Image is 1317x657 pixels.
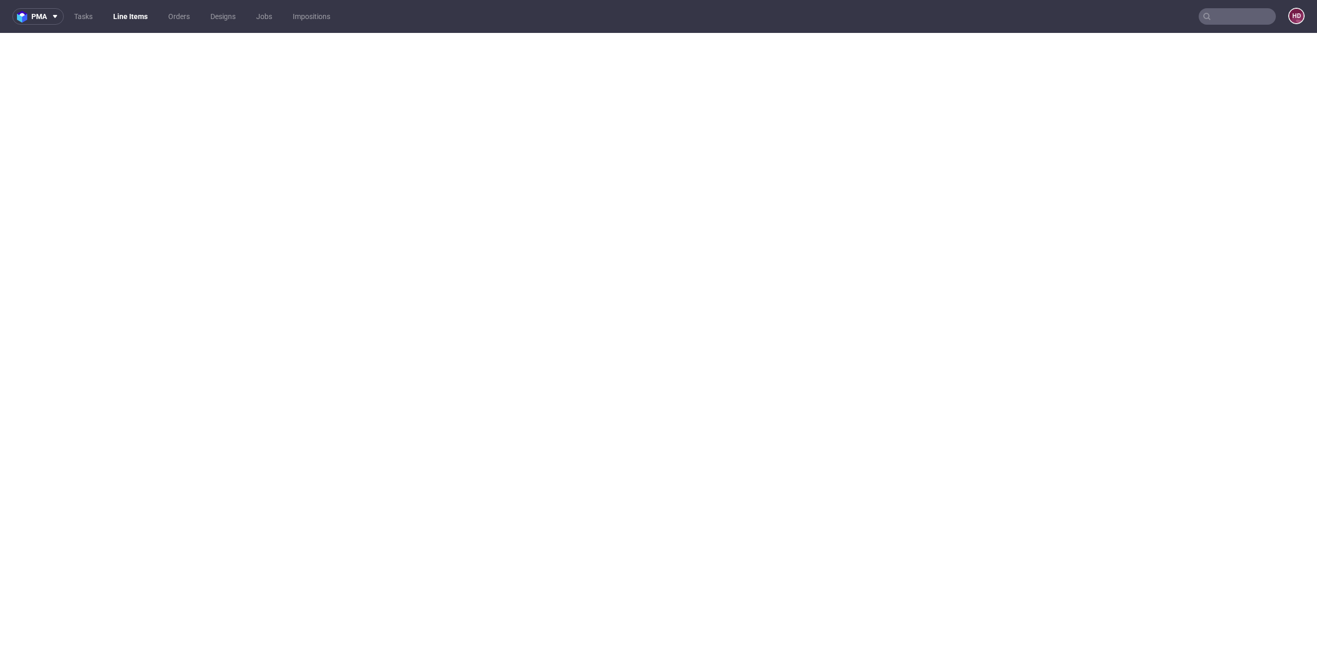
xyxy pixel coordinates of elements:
a: Jobs [250,8,278,25]
img: logo [17,11,31,23]
figcaption: HD [1289,9,1304,23]
a: Designs [204,8,242,25]
span: pma [31,13,47,20]
a: Orders [162,8,196,25]
a: Tasks [68,8,99,25]
a: Line Items [107,8,154,25]
button: pma [12,8,64,25]
a: Impositions [287,8,336,25]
